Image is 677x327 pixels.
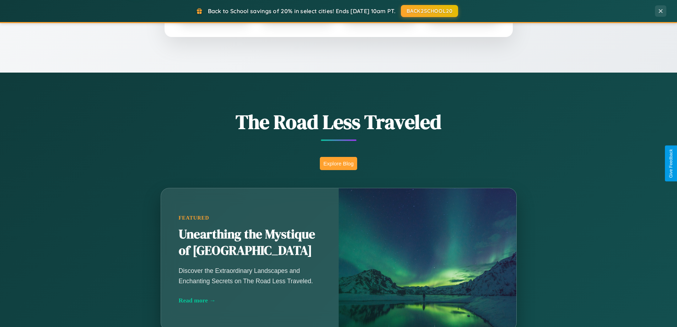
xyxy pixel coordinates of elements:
[668,149,673,178] div: Give Feedback
[208,7,396,15] span: Back to School savings of 20% in select cities! Ends [DATE] 10am PT.
[320,157,357,170] button: Explore Blog
[179,226,321,259] h2: Unearthing the Mystique of [GEOGRAPHIC_DATA]
[179,215,321,221] div: Featured
[179,266,321,286] p: Discover the Extraordinary Landscapes and Enchanting Secrets on The Road Less Traveled.
[401,5,458,17] button: BACK2SCHOOL20
[125,108,552,136] h1: The Road Less Traveled
[179,297,321,304] div: Read more →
